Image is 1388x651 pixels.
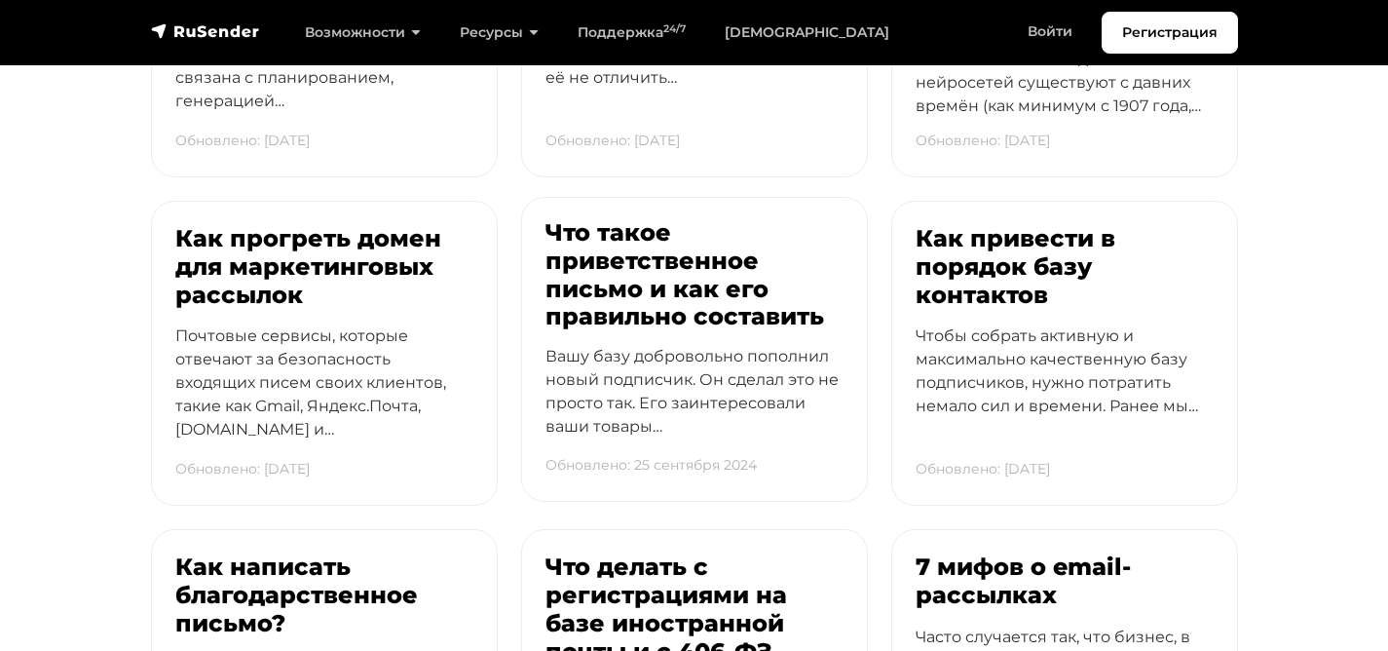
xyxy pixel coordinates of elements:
[916,24,1214,153] p: Несмотря на то, что математические модели нейросетей существуют с давних времён (как минимум с 19...
[545,121,680,161] p: Обновлено: [DATE]
[916,449,1050,489] p: Обновлено: [DATE]
[916,554,1214,610] h3: 7 мифов о email-рассылках
[916,325,1214,453] p: Чтобы собрать активную и максимально качественную базу подписчиков, нужно потратить немало сил и ...
[151,201,498,506] a: Как прогреть домен для маркетинговых рассылок Почтовые сервисы, которые отвечают за безопасность ...
[440,13,558,53] a: Ресурсы
[916,225,1214,309] h3: Как привести в порядок базу контактов
[916,121,1050,161] p: Обновлено: [DATE]
[175,449,310,489] p: Обновлено: [DATE]
[1102,12,1238,54] a: Регистрация
[558,13,705,53] a: Поддержка24/7
[151,21,260,41] img: RuSender
[705,13,909,53] a: [DEMOGRAPHIC_DATA]
[545,219,844,331] h3: Что такое приветственное письмо и как его правильно составить
[1008,12,1092,52] a: Войти
[545,445,757,485] p: Обновлено: 25 сентября 2024
[891,201,1238,506] a: Как привести в порядок базу контактов Чтобы собрать активную и максимально качественную базу подп...
[285,13,440,53] a: Возможности
[521,197,868,502] a: Что такое приветственное письмо и как его правильно составить Вашу базу добровольно пополнил новы...
[175,225,473,309] h3: Как прогреть домен для маркетинговых рассылок
[663,22,686,35] sup: 24/7
[175,554,473,637] h3: Как написать благодарственное письмо?
[545,345,844,474] p: Вашу базу добровольно пополнил новый подписчик. Он сделал это не просто так. Его заинтересовали в...
[175,325,473,477] p: Почтовые сервисы, которые отвечают за безопасность входящих писем своих клиентов, такие как Gmail...
[175,121,310,161] p: Обновлено: [DATE]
